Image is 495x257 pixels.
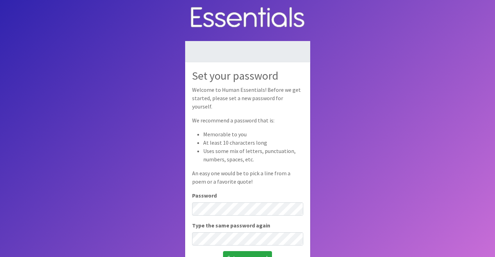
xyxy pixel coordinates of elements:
h2: Set your password [192,69,303,82]
li: Memorable to you [203,130,303,138]
label: Type the same password again [192,221,270,230]
p: An easy one would be to pick a line from a poem or a favorite quote! [192,169,303,186]
label: Password [192,191,217,200]
p: Welcome to Human Essentials! Before we get started, please set a new password for yourself. [192,86,303,111]
p: We recommend a password that is: [192,116,303,125]
li: Uses some mix of letters, punctuation, numbers, spaces, etc. [203,147,303,163]
li: At least 10 characters long [203,138,303,147]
